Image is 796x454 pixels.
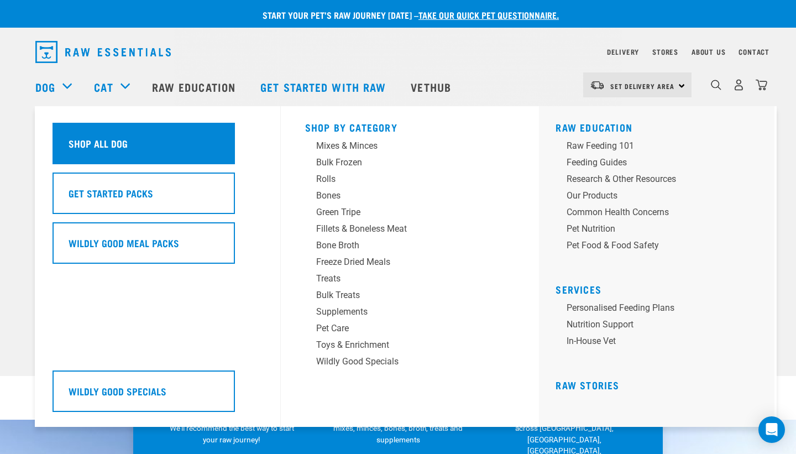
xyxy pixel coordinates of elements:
div: Raw Feeding 101 [567,139,739,153]
a: Personalised Feeding Plans [556,301,766,318]
h5: Wildly Good Specials [69,384,166,398]
a: Our Products [556,189,766,206]
div: Common Health Concerns [567,206,739,219]
a: Nutrition Support [556,318,766,335]
a: Research & Other Resources [556,173,766,189]
a: Toys & Enrichment [305,338,515,355]
div: Pet Food & Food Safety [567,239,739,252]
a: Contact [739,50,769,54]
a: Bulk Frozen [305,156,515,173]
a: Stores [652,50,678,54]
a: Raw Stories [556,382,619,388]
img: user.png [733,79,745,91]
a: Green Tripe [305,206,515,222]
div: Research & Other Resources [567,173,739,186]
h5: Get Started Packs [69,186,153,200]
a: Supplements [305,305,515,322]
a: Delivery [607,50,639,54]
a: Treats [305,272,515,289]
div: Mixes & Minces [316,139,489,153]
img: Raw Essentials Logo [35,41,171,63]
a: Common Health Concerns [556,206,766,222]
a: Bones [305,189,515,206]
a: Wildly Good Specials [305,355,515,372]
a: Bulk Treats [305,289,515,305]
div: Freeze Dried Meals [316,255,489,269]
h5: Wildly Good Meal Packs [69,236,179,250]
a: Raw Education [556,124,632,130]
a: Wildly Good Specials [53,370,263,420]
div: Rolls [316,173,489,186]
img: home-icon-1@2x.png [711,80,721,90]
div: Fillets & Boneless Meat [316,222,489,236]
div: Wildly Good Specials [316,355,489,368]
div: Open Intercom Messenger [758,416,785,443]
a: Raw Education [141,65,249,109]
a: Rolls [305,173,515,189]
a: Mixes & Minces [305,139,515,156]
a: Raw Feeding 101 [556,139,766,156]
span: Set Delivery Area [610,84,674,88]
a: Bone Broth [305,239,515,255]
h5: Shop By Category [305,122,515,131]
a: Freeze Dried Meals [305,255,515,272]
a: Get started with Raw [249,65,400,109]
div: Bones [316,189,489,202]
a: Wildly Good Meal Packs [53,222,263,272]
a: Fillets & Boneless Meat [305,222,515,239]
a: Dog [35,79,55,95]
a: Vethub [400,65,465,109]
div: Treats [316,272,489,285]
a: Cat [94,79,113,95]
a: Get Started Packs [53,173,263,222]
img: van-moving.png [590,80,605,90]
a: take our quick pet questionnaire. [418,12,559,17]
a: Shop All Dog [53,123,263,173]
div: Bulk Frozen [316,156,489,169]
a: Feeding Guides [556,156,766,173]
nav: dropdown navigation [27,36,769,67]
h5: Services [556,284,766,293]
div: Bulk Treats [316,289,489,302]
a: Pet Nutrition [556,222,766,239]
div: Toys & Enrichment [316,338,489,352]
div: Pet Care [316,322,489,335]
a: Pet Food & Food Safety [556,239,766,255]
div: Pet Nutrition [567,222,739,236]
a: About Us [692,50,725,54]
div: Our Products [567,189,739,202]
a: Pet Care [305,322,515,338]
div: Supplements [316,305,489,319]
a: In-house vet [556,335,766,351]
div: Green Tripe [316,206,489,219]
img: home-icon@2x.png [756,79,767,91]
div: Feeding Guides [567,156,739,169]
h5: Shop All Dog [69,136,128,150]
div: Bone Broth [316,239,489,252]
